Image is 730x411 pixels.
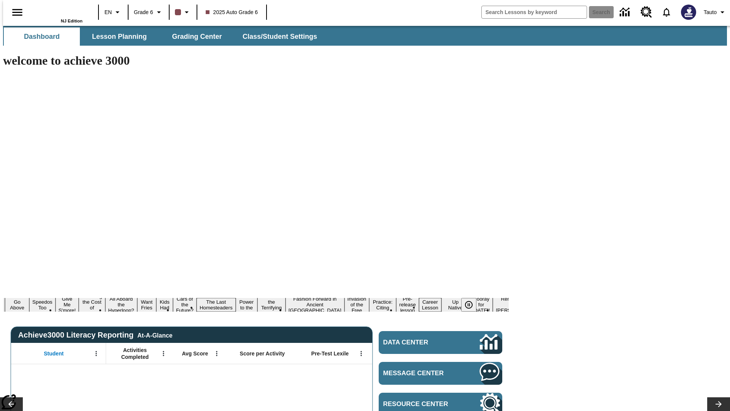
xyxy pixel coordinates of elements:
button: Slide 5 Are Speedos Too Speedy? [29,292,56,317]
button: Lesson carousel, Next [707,397,730,411]
div: SubNavbar [3,26,727,46]
button: Grade: Grade 6, Select a grade [131,5,167,19]
span: Achieve3000 Literacy Reporting [18,331,173,339]
a: Data Center [379,331,502,354]
button: Slide 22 Remembering Justice O'Connor [493,295,541,314]
span: 2025 Auto Grade 6 [206,8,258,16]
a: Resource Center, Will open in new tab [636,2,657,22]
button: Pause [461,298,476,312]
button: Open Menu [158,348,169,359]
button: Slide 17 Mixed Practice: Citing Evidence [369,292,396,317]
button: Open side menu [6,1,29,24]
button: Slide 14 Attack of the Terrifying Tomatoes [257,292,286,317]
button: Slide 6 Give Me S'more! [56,295,79,314]
button: Class color is dark brown. Change class color [172,5,194,19]
input: search field [482,6,587,18]
span: Lesson Planning [92,32,147,41]
button: Slide 20 Cooking Up Native Traditions [441,292,470,317]
a: Message Center [379,362,502,385]
span: Pre-Test Lexile [311,350,349,357]
button: Slide 9 Do You Want Fries With That? [137,287,156,323]
button: Dashboard [4,27,80,46]
span: Tauto [704,8,717,16]
a: Home [33,3,83,19]
span: Message Center [383,370,457,377]
img: Avatar [681,5,696,20]
button: Slide 8 All Aboard the Hyperloop? [105,295,137,314]
span: EN [105,8,112,16]
button: Open Menu [90,348,102,359]
button: Lesson Planning [81,27,157,46]
button: Slide 15 Fashion Forward in Ancient Rome [286,295,344,314]
button: Open Menu [211,348,222,359]
button: Slide 7 Covering the Cost of College [79,292,105,317]
span: Grade 6 [134,8,153,16]
div: At-A-Glance [137,331,172,339]
span: Student [44,350,63,357]
button: Open Menu [355,348,367,359]
h1: welcome to achieve 3000 [3,54,509,68]
button: Slide 12 The Last Homesteaders [197,298,236,312]
button: Slide 4 U.S. Soldiers Go Above and Beyond [5,287,29,323]
button: Grading Center [159,27,235,46]
a: Data Center [615,2,636,23]
button: Slide 10 Dirty Jobs Kids Had To Do [156,287,173,323]
div: Pause [461,298,484,312]
span: Score per Activity [240,350,285,357]
button: Slide 18 Pre-release lesson [396,295,419,314]
button: Slide 11 Cars of the Future? [173,295,197,314]
span: Data Center [383,339,454,346]
a: Notifications [657,2,676,22]
span: Grading Center [172,32,222,41]
button: Class/Student Settings [236,27,323,46]
div: SubNavbar [3,27,324,46]
span: Dashboard [24,32,60,41]
button: Slide 13 Solar Power to the People [236,292,258,317]
button: Profile/Settings [701,5,730,19]
span: Class/Student Settings [243,32,317,41]
span: Activities Completed [110,347,160,360]
button: Slide 16 The Invasion of the Free CD [344,289,370,320]
span: NJ Edition [61,19,83,23]
span: Avg Score [182,350,208,357]
div: Home [33,3,83,23]
span: Resource Center [383,400,457,408]
button: Language: EN, Select a language [101,5,125,19]
button: Slide 19 Career Lesson [419,298,441,312]
button: Select a new avatar [676,2,701,22]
